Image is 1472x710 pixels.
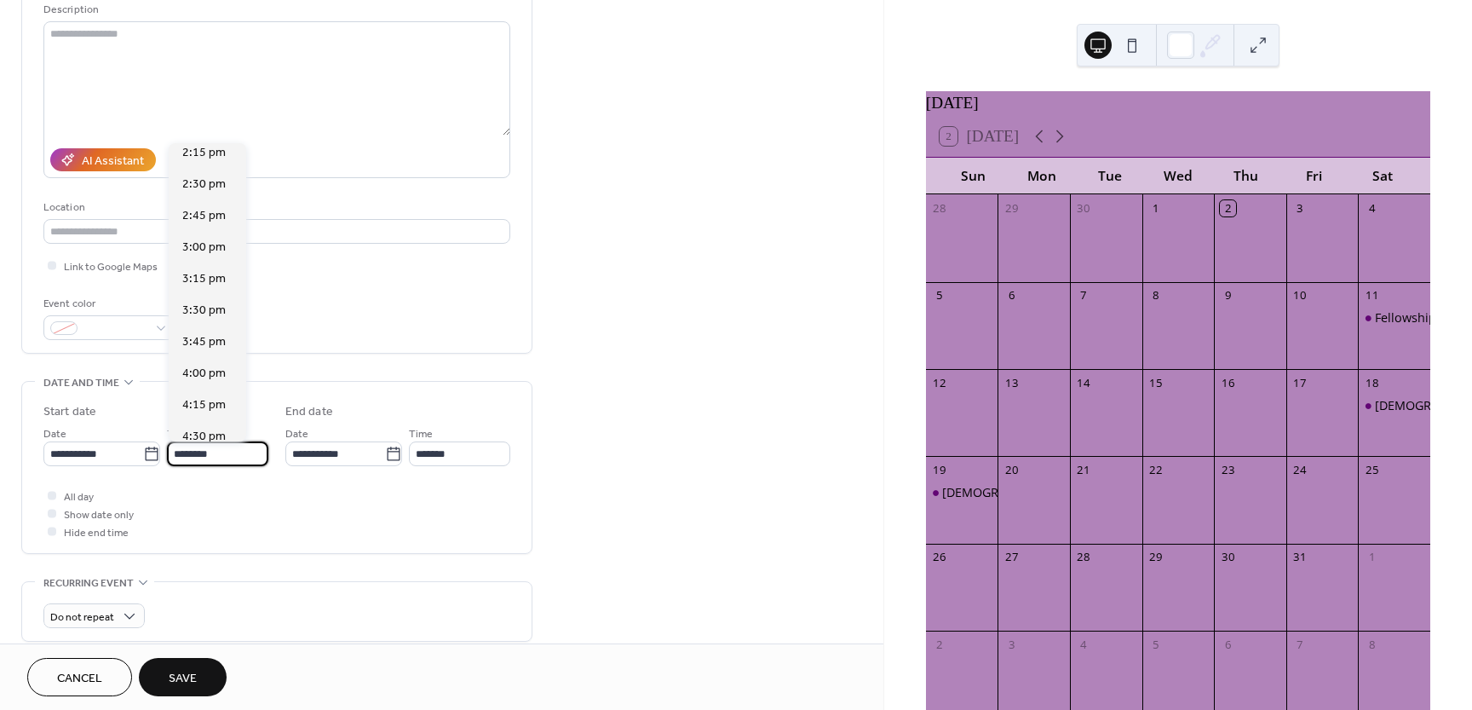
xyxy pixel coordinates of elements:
[64,506,134,524] span: Show date only
[27,658,132,696] button: Cancel
[409,425,433,443] span: Time
[1365,288,1380,303] div: 11
[1076,637,1091,652] div: 4
[1004,288,1020,303] div: 6
[1358,397,1430,414] div: Gospel Night of Praise Service
[43,574,134,592] span: Recurring event
[926,484,998,501] div: Church Anniversary
[182,428,226,446] span: 4:30 pm
[1365,463,1380,478] div: 25
[1348,158,1417,194] div: Sat
[1280,158,1348,194] div: Fri
[1292,463,1308,478] div: 24
[1004,463,1020,478] div: 20
[1358,309,1430,326] div: Fellowship Fish Fry
[43,199,507,216] div: Location
[1076,463,1091,478] div: 21
[1144,158,1212,194] div: Wed
[1365,375,1380,390] div: 18
[43,403,96,421] div: Start date
[82,153,144,170] div: AI Assistant
[1220,550,1235,565] div: 30
[182,302,226,320] span: 3:30 pm
[1148,637,1164,652] div: 5
[169,670,197,688] span: Save
[1008,158,1076,194] div: Mon
[1365,200,1380,216] div: 4
[182,396,226,414] span: 4:15 pm
[1148,463,1164,478] div: 22
[1365,550,1380,565] div: 1
[932,463,947,478] div: 19
[64,488,94,506] span: All day
[1365,637,1380,652] div: 8
[43,295,171,313] div: Event color
[1148,550,1164,565] div: 29
[285,403,333,421] div: End date
[1292,200,1308,216] div: 3
[1076,288,1091,303] div: 7
[1004,550,1020,565] div: 27
[932,375,947,390] div: 12
[1220,637,1235,652] div: 6
[1292,637,1308,652] div: 7
[50,148,156,171] button: AI Assistant
[926,91,1430,116] div: [DATE]
[182,144,226,162] span: 2:15 pm
[182,270,226,288] span: 3:15 pm
[1220,200,1235,216] div: 2
[1148,200,1164,216] div: 1
[1076,375,1091,390] div: 14
[932,288,947,303] div: 5
[182,207,226,225] span: 2:45 pm
[1004,637,1020,652] div: 3
[139,658,227,696] button: Save
[1076,200,1091,216] div: 30
[1220,375,1235,390] div: 16
[1212,158,1280,194] div: Thu
[1148,288,1164,303] div: 8
[1292,550,1308,565] div: 31
[182,176,226,193] span: 2:30 pm
[932,200,947,216] div: 28
[1076,550,1091,565] div: 28
[182,365,226,383] span: 4:00 pm
[1292,375,1308,390] div: 17
[1220,463,1235,478] div: 23
[940,158,1008,194] div: Sun
[50,608,114,627] span: Do not repeat
[43,1,507,19] div: Description
[182,333,226,351] span: 3:45 pm
[1292,288,1308,303] div: 10
[1076,158,1144,194] div: Tue
[182,239,226,257] span: 3:00 pm
[285,425,308,443] span: Date
[932,637,947,652] div: 2
[942,484,1146,501] div: [DEMOGRAPHIC_DATA] Anniversary
[64,258,158,276] span: Link to Google Maps
[167,425,191,443] span: Time
[64,524,129,542] span: Hide end time
[932,550,947,565] div: 26
[1004,375,1020,390] div: 13
[43,374,119,392] span: Date and time
[1220,288,1235,303] div: 9
[57,670,102,688] span: Cancel
[1148,375,1164,390] div: 15
[43,425,66,443] span: Date
[1004,200,1020,216] div: 29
